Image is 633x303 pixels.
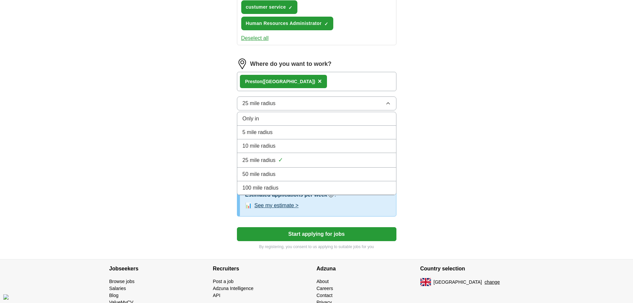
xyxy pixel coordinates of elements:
span: custumer service [246,4,286,11]
div: Cookie consent button [3,294,9,300]
button: Start applying for jobs [237,227,396,241]
button: Human Resources Administrator✓ [241,17,333,30]
span: 5 mile radius [243,128,273,136]
span: 10 mile radius [243,142,276,150]
a: Browse jobs [109,279,135,284]
span: 📊 [245,202,252,210]
span: ✓ [278,156,283,165]
span: 50 mile radius [243,170,276,178]
span: ✓ [288,5,292,10]
a: API [213,293,221,298]
a: Blog [109,293,119,298]
a: Careers [317,286,333,291]
img: location.png [237,59,248,69]
p: By registering, you consent to us applying to suitable jobs for you [237,244,396,250]
button: change [484,279,500,286]
span: × [318,77,322,85]
label: Where do you want to work? [250,60,332,69]
button: custumer service✓ [241,0,298,14]
a: Post a job [213,279,234,284]
a: About [317,279,329,284]
a: Contact [317,293,333,298]
a: Adzuna Intelligence [213,286,254,291]
span: 100 mile radius [243,184,279,192]
h4: Country selection [420,259,524,278]
button: See my estimate > [255,202,299,210]
button: × [318,76,322,86]
img: Cookie%20settings [3,294,9,300]
span: 25 mile radius [243,156,276,164]
span: ✓ [324,21,328,27]
span: Human Resources Administrator [246,20,322,27]
span: [GEOGRAPHIC_DATA] [434,279,482,286]
strong: Pre [245,79,253,84]
span: ([GEOGRAPHIC_DATA]) [263,79,315,84]
span: 25 mile radius [243,99,276,107]
button: 25 mile radius [237,96,396,110]
div: ston [245,78,315,85]
button: Deselect all [241,34,269,42]
a: Salaries [109,286,126,291]
img: UK flag [420,278,431,286]
span: Only in [243,115,259,123]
